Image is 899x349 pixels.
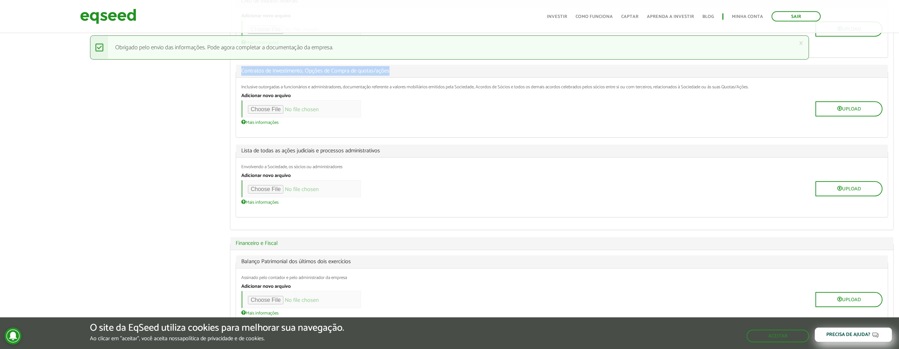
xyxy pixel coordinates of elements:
[241,284,291,289] label: Adicionar novo arquivo
[241,199,278,205] a: Mais informações
[241,165,882,169] div: Envolvendo a Sociedade, os sócios ou administradores
[241,310,278,316] a: Mais informações
[815,292,882,307] button: Upload
[799,39,803,47] a: ×
[772,11,821,21] a: Sair
[732,14,763,19] a: Minha conta
[241,275,882,280] div: Assinado pelo contador e pelo administrador da empresa
[90,35,809,60] div: Obrigado pelo envio das informações. Pode agora completar a documentação da empresa.
[647,14,694,19] a: Aprenda a investir
[90,323,344,334] h5: O site da EqSeed utiliza cookies para melhorar sua navegação.
[236,241,888,246] a: Financeiro e Fiscal
[621,14,638,19] a: Captar
[241,94,291,99] label: Adicionar novo arquivo
[547,14,567,19] a: Investir
[241,68,882,74] span: Contratos de Investimento, Opções de Compra de quotas/ações
[747,330,809,342] button: Aceitar
[576,14,613,19] a: Como funciona
[241,173,291,178] label: Adicionar novo arquivo
[815,101,882,116] button: Upload
[241,259,882,265] span: Balanço Patrimonial dos últimos dois exercícios
[183,336,264,342] a: política de privacidade e de cookies
[241,119,278,125] a: Mais informações
[241,148,882,154] span: Lista de todas as ações judiciais e processos administrativos
[241,85,882,89] div: Inclusive outorgadas a funcionários e administradores, documentação referente a valores mobiliári...
[80,7,136,26] img: EqSeed
[815,181,882,196] button: Upload
[90,335,344,342] p: Ao clicar em "aceitar", você aceita nossa .
[702,14,714,19] a: Blog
